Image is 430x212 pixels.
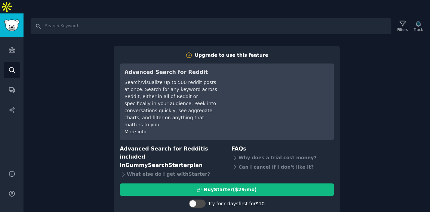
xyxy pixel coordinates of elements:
[195,52,268,59] div: Upgrade to use this feature
[4,19,19,31] img: GummySearch logo
[208,200,264,207] div: Try for 7 days first for $10
[125,68,219,77] h3: Advanced Search for Reddit
[204,186,257,193] div: Buy Starter ($ 29 /mo )
[228,68,329,119] iframe: YouTube video player
[397,27,408,32] div: Filters
[231,153,334,162] div: Why does a trial cost money?
[120,183,334,196] button: BuyStarter($29/mo)
[120,145,222,170] h3: Advanced Search for Reddit is included in plan
[231,145,334,153] h3: FAQs
[125,79,219,128] div: Search/visualize up to 500 reddit posts at once. Search for any keyword across Reddit, either in ...
[125,162,189,168] span: GummySearch Starter
[120,169,222,179] div: What else do I get with Starter ?
[125,129,146,134] a: More info
[231,162,334,172] div: Can I cancel if I don't like it?
[31,18,391,34] input: Search Keyword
